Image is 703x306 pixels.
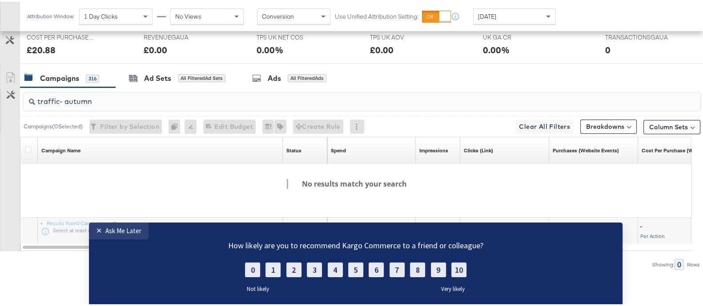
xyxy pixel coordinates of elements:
button: Column Sets [643,118,700,132]
div: £0.00 [370,42,394,55]
div: Clicks (Link) [464,145,493,152]
label: 6 [369,40,384,55]
a: The number of times your ad was served. On mobile apps an ad is counted as served the first time ... [419,145,448,152]
div: £0.00 [144,42,167,55]
a: The number of times a purchase was made tracked by your Custom Audience pixel on your website aft... [553,145,619,152]
div: 0.00% [483,42,510,55]
a: Shows the current state of your Ad Campaign. [286,145,301,152]
span: No Views [175,11,201,19]
a: Your campaign name. [41,145,80,152]
label: 0 [245,40,260,55]
label: 4 [328,40,343,55]
div: 316 [86,73,99,81]
label: 7 [390,40,405,55]
label: 8 [410,40,425,55]
div: How likely are you to recommend Kargo Commerce to a friend or colleague? [200,18,511,28]
a: The total amount spent to date. [331,145,346,152]
span: Conversion [262,11,294,19]
label: Not likely [240,63,269,70]
div: Campaigns [40,72,79,82]
button: Breakdowns [580,118,637,132]
div: Ask Me Later [105,4,141,12]
div: Ad Sets [144,72,171,82]
div: 0 [169,118,185,132]
div: £20.88 [27,42,56,55]
div: All Filtered Ad Sets [178,72,225,80]
button: Clear All Filters [515,118,574,132]
input: Search Campaigns by Name, ID or Objective [35,87,639,105]
span: Clear All Filters [519,119,570,131]
div: Impressions [419,145,448,152]
h4: No results match your search [287,177,414,187]
div: Campaigns ( 0 Selected) [24,121,83,129]
label: 3 [307,40,322,55]
span: TRANSACTIONSGAUA [605,32,672,40]
div: Purchases (Website Events) [553,145,619,152]
div: 0.00% [257,42,283,55]
div: Campaign Name [41,145,80,152]
div: Attribution Window: [27,12,75,18]
div: Status [286,145,301,152]
div: 0 [605,42,611,55]
label: 2 [286,40,301,55]
div: Ads [268,72,281,82]
label: Very likely [441,63,471,70]
span: COST PER PURCHASE (WEBSITE EVENTS) [27,32,93,40]
div: Spend [331,145,346,152]
div: ✕ [96,4,105,12]
span: 1 Day Clicks [84,11,118,19]
label: 5 [348,40,363,55]
span: REVENUEGAUA [144,32,210,40]
span: TPS UK AOV [370,32,437,40]
div: All Filtered Ads [288,72,326,80]
span: UK GA CR [483,32,550,40]
label: Use Unified Attribution Setting: [335,11,418,19]
a: The number of clicks on links appearing on your ad or Page that direct people to your sites off F... [464,145,493,152]
label: 1 [265,40,281,55]
label: 10 [451,40,466,55]
span: TPS UK NET COS [257,32,323,40]
span: [DATE] [478,11,496,19]
label: 9 [431,40,446,55]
